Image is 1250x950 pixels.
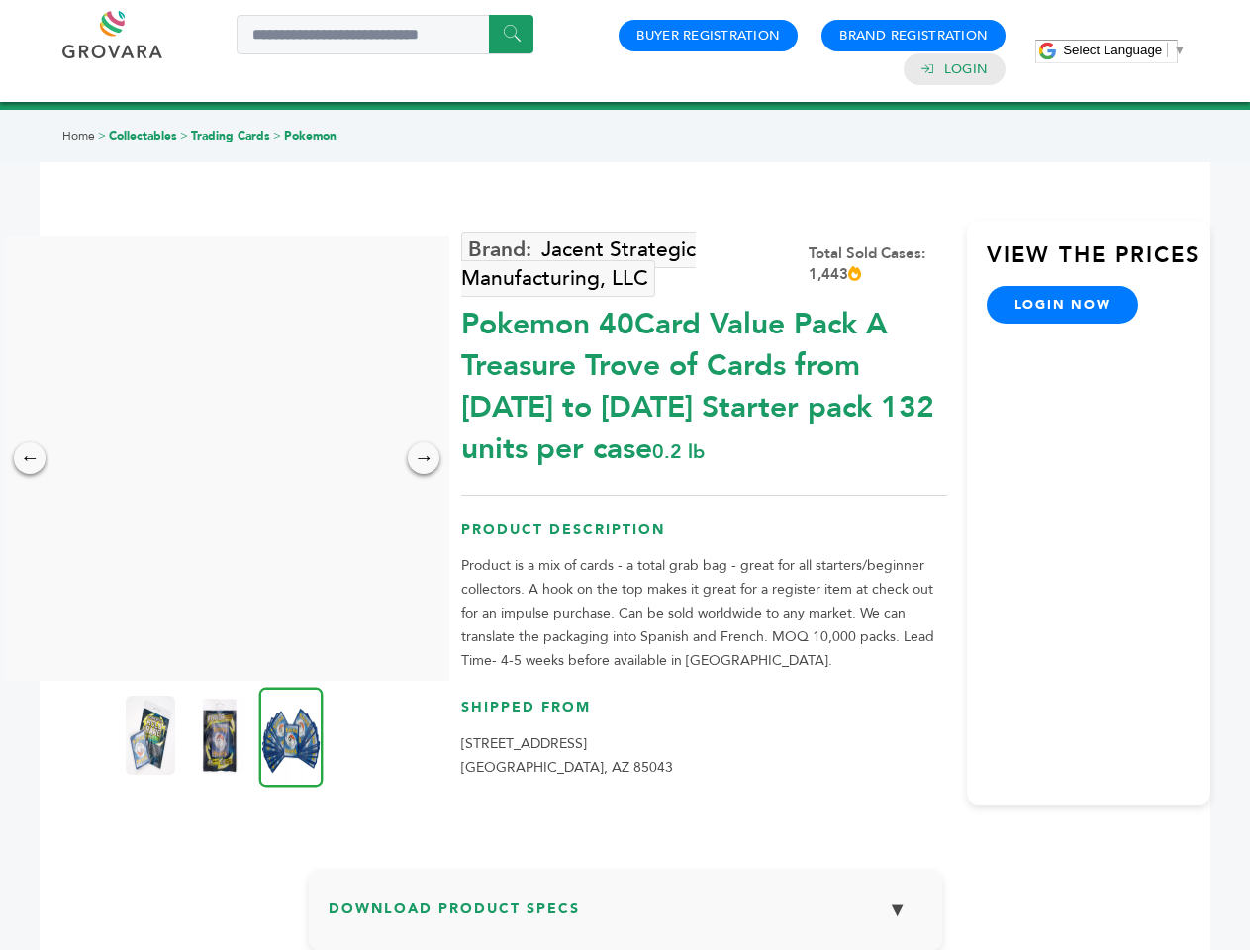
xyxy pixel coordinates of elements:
[109,128,177,143] a: Collectables
[944,60,988,78] a: Login
[237,15,533,54] input: Search a product or brand...
[1167,43,1168,57] span: ​
[461,698,947,732] h3: Shipped From
[329,889,922,946] h3: Download Product Specs
[191,128,270,143] a: Trading Cards
[62,128,95,143] a: Home
[652,438,705,465] span: 0.2 lb
[461,521,947,555] h3: Product Description
[1063,43,1186,57] a: Select Language​
[636,27,780,45] a: Buyer Registration
[1063,43,1162,57] span: Select Language
[809,243,947,285] div: Total Sold Cases: 1,443
[461,232,696,297] a: Jacent Strategic Manufacturing, LLC
[987,286,1139,324] a: login now
[839,27,988,45] a: Brand Registration
[461,732,947,780] p: [STREET_ADDRESS] [GEOGRAPHIC_DATA], AZ 85043
[98,128,106,143] span: >
[873,889,922,931] button: ▼
[14,442,46,474] div: ←
[180,128,188,143] span: >
[195,696,244,775] img: Pokemon 40-Card Value Pack – A Treasure Trove of Cards from 1996 to 2024 - Starter pack! 132 unit...
[259,687,324,787] img: Pokemon 40-Card Value Pack – A Treasure Trove of Cards from 1996 to 2024 - Starter pack! 132 unit...
[273,128,281,143] span: >
[987,240,1210,286] h3: View the Prices
[408,442,439,474] div: →
[461,554,947,673] p: Product is a mix of cards - a total grab bag - great for all starters/beginner collectors. A hook...
[284,128,337,143] a: Pokemon
[1173,43,1186,57] span: ▼
[461,294,947,470] div: Pokemon 40Card Value Pack A Treasure Trove of Cards from [DATE] to [DATE] Starter pack 132 units ...
[126,696,175,775] img: Pokemon 40-Card Value Pack – A Treasure Trove of Cards from 1996 to 2024 - Starter pack! 132 unit...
